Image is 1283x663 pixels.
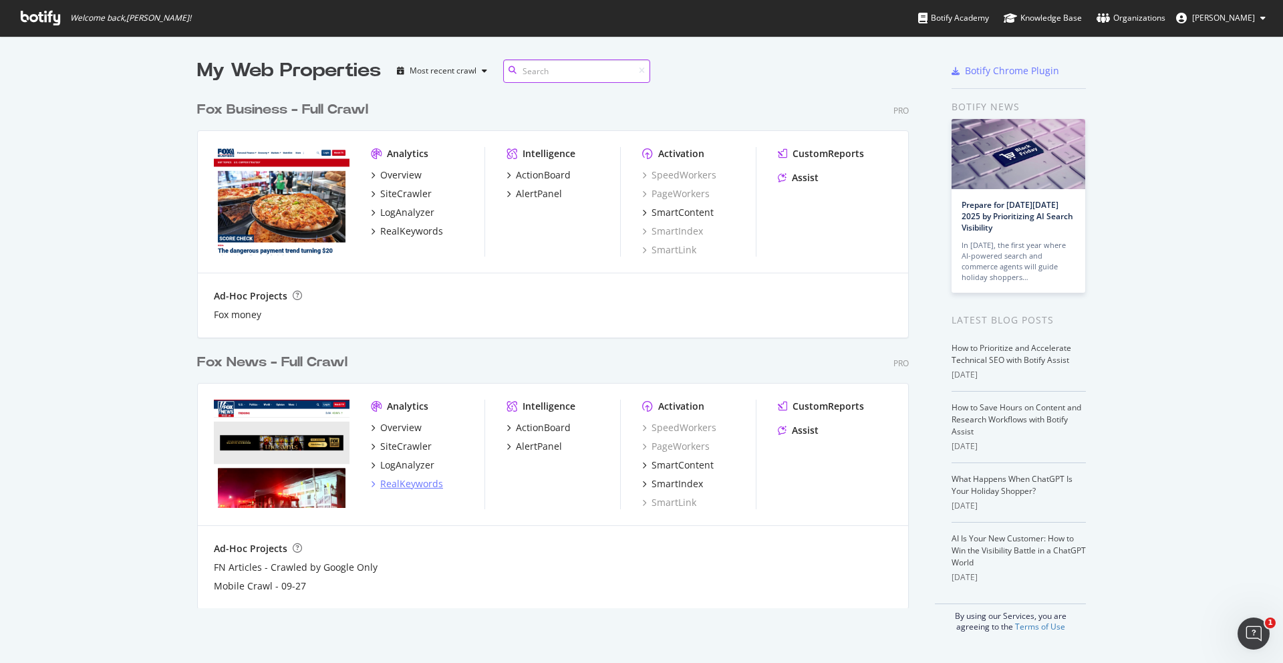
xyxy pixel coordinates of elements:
[387,147,428,160] div: Analytics
[642,206,714,219] a: SmartContent
[214,561,378,574] a: FN Articles - Crawled by Google Only
[952,473,1073,497] a: What Happens When ChatGPT Is Your Holiday Shopper?
[652,458,714,472] div: SmartContent
[380,421,422,434] div: Overview
[658,400,704,413] div: Activation
[793,147,864,160] div: CustomReports
[952,402,1081,437] a: How to Save Hours on Content and Research Workflows with Botify Assist
[778,424,819,437] a: Assist
[935,604,1086,632] div: By using our Services, you are agreeing to the
[380,168,422,182] div: Overview
[1192,12,1255,23] span: Ashlyn Messier
[371,440,432,453] a: SiteCrawler
[952,119,1085,189] img: Prepare for Black Friday 2025 by Prioritizing AI Search Visibility
[380,187,432,201] div: SiteCrawler
[952,571,1086,583] div: [DATE]
[197,100,374,120] a: Fox Business - Full Crawl
[410,67,476,75] div: Most recent crawl
[778,400,864,413] a: CustomReports
[507,421,571,434] a: ActionBoard
[214,579,306,593] a: Mobile Crawl - 09-27
[952,313,1086,327] div: Latest Blog Posts
[516,440,562,453] div: AlertPanel
[952,533,1086,568] a: AI Is Your New Customer: How to Win the Visibility Battle in a ChatGPT World
[197,100,368,120] div: Fox Business - Full Crawl
[792,424,819,437] div: Assist
[952,440,1086,452] div: [DATE]
[392,60,492,82] button: Most recent crawl
[214,289,287,303] div: Ad-Hoc Projects
[962,199,1073,233] a: Prepare for [DATE][DATE] 2025 by Prioritizing AI Search Visibility
[962,240,1075,283] div: In [DATE], the first year where AI-powered search and commerce agents will guide holiday shoppers…
[380,477,443,491] div: RealKeywords
[1004,11,1082,25] div: Knowledge Base
[918,11,989,25] div: Botify Academy
[523,147,575,160] div: Intelligence
[952,500,1086,512] div: [DATE]
[197,353,353,372] a: Fox News - Full Crawl
[507,440,562,453] a: AlertPanel
[1015,621,1065,632] a: Terms of Use
[503,59,650,83] input: Search
[642,458,714,472] a: SmartContent
[1165,7,1276,29] button: [PERSON_NAME]
[371,206,434,219] a: LogAnalyzer
[197,57,381,84] div: My Web Properties
[893,358,909,369] div: Pro
[371,421,422,434] a: Overview
[214,147,349,255] img: www.foxbusiness.com
[1238,618,1270,650] iframe: Intercom live chat
[652,206,714,219] div: SmartContent
[893,105,909,116] div: Pro
[516,421,571,434] div: ActionBoard
[952,100,1086,114] div: Botify news
[387,400,428,413] div: Analytics
[1265,618,1276,628] span: 1
[507,168,571,182] a: ActionBoard
[793,400,864,413] div: CustomReports
[952,369,1086,381] div: [DATE]
[380,225,443,238] div: RealKeywords
[70,13,191,23] span: Welcome back, [PERSON_NAME] !
[965,64,1059,78] div: Botify Chrome Plugin
[214,308,261,321] a: Fox money
[652,477,703,491] div: SmartIndex
[516,168,571,182] div: ActionBoard
[642,168,716,182] a: SpeedWorkers
[642,496,696,509] a: SmartLink
[380,440,432,453] div: SiteCrawler
[1097,11,1165,25] div: Organizations
[642,440,710,453] div: PageWorkers
[371,458,434,472] a: LogAnalyzer
[214,400,349,508] img: www.foxnews.com
[658,147,704,160] div: Activation
[952,64,1059,78] a: Botify Chrome Plugin
[516,187,562,201] div: AlertPanel
[371,477,443,491] a: RealKeywords
[214,542,287,555] div: Ad-Hoc Projects
[642,187,710,201] a: PageWorkers
[371,168,422,182] a: Overview
[371,225,443,238] a: RealKeywords
[642,243,696,257] a: SmartLink
[642,421,716,434] a: SpeedWorkers
[778,171,819,184] a: Assist
[371,187,432,201] a: SiteCrawler
[778,147,864,160] a: CustomReports
[952,342,1071,366] a: How to Prioritize and Accelerate Technical SEO with Botify Assist
[380,206,434,219] div: LogAnalyzer
[197,353,347,372] div: Fox News - Full Crawl
[642,225,703,238] a: SmartIndex
[792,171,819,184] div: Assist
[507,187,562,201] a: AlertPanel
[197,84,919,608] div: grid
